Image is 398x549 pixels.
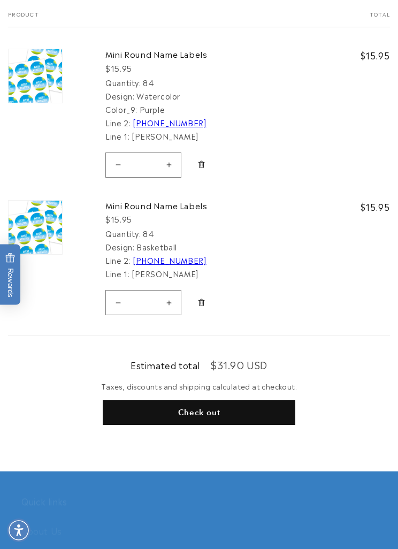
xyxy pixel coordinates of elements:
a: About Us [21,508,377,534]
p: $31.90 USD [211,360,267,369]
dt: Design: [105,241,134,252]
dd: Basketball [136,241,177,252]
a: Remove Mini Round Name Labels - 84 [189,150,213,180]
th: Total [370,11,391,27]
div: Accessibility Menu [7,518,30,542]
input: Quantity for Mini Round Name Labels [130,152,157,178]
dd: [PERSON_NAME] [132,131,198,141]
h2: Quick links [21,486,377,497]
dd: 84 [143,77,154,88]
div: $15.95 [105,63,266,74]
dt: Line 2: [105,117,131,128]
a: call 845-425-4323 [133,255,206,265]
th: Product [8,11,39,27]
span: $15.95 [361,200,390,213]
img: Mini Round Name Labels - Label Land [9,49,62,103]
a: Mini Round Name Labels [105,200,266,211]
dd: [PERSON_NAME] [132,268,198,279]
a: Remove Mini Round Name Labels - 84 [189,287,213,317]
a: Mini Round Name Labels [105,49,266,59]
img: Mini Round Name Labels - Label Land [9,201,62,254]
dt: Line 1: [105,131,129,141]
span: Rewards [5,253,16,298]
dt: Quantity: [105,77,141,88]
dd: Purple [140,104,165,115]
dt: Quantity: [105,228,141,239]
h2: Estimated total [131,361,200,369]
a: call 845-425-4323 [133,117,206,128]
dd: 84 [143,228,154,239]
dt: Line 1: [105,268,129,279]
input: Quantity for Mini Round Name Labels [130,290,157,315]
div: $15.95 [105,213,266,225]
small: Taxes, discounts and shipping calculated at checkout. [8,381,390,392]
dt: Color_9: [105,104,137,115]
span: $15.95 [361,49,390,62]
button: Check out [103,400,295,425]
dt: Line 2: [105,255,131,265]
dt: Design: [105,90,134,101]
dd: Watercolor [136,90,180,101]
